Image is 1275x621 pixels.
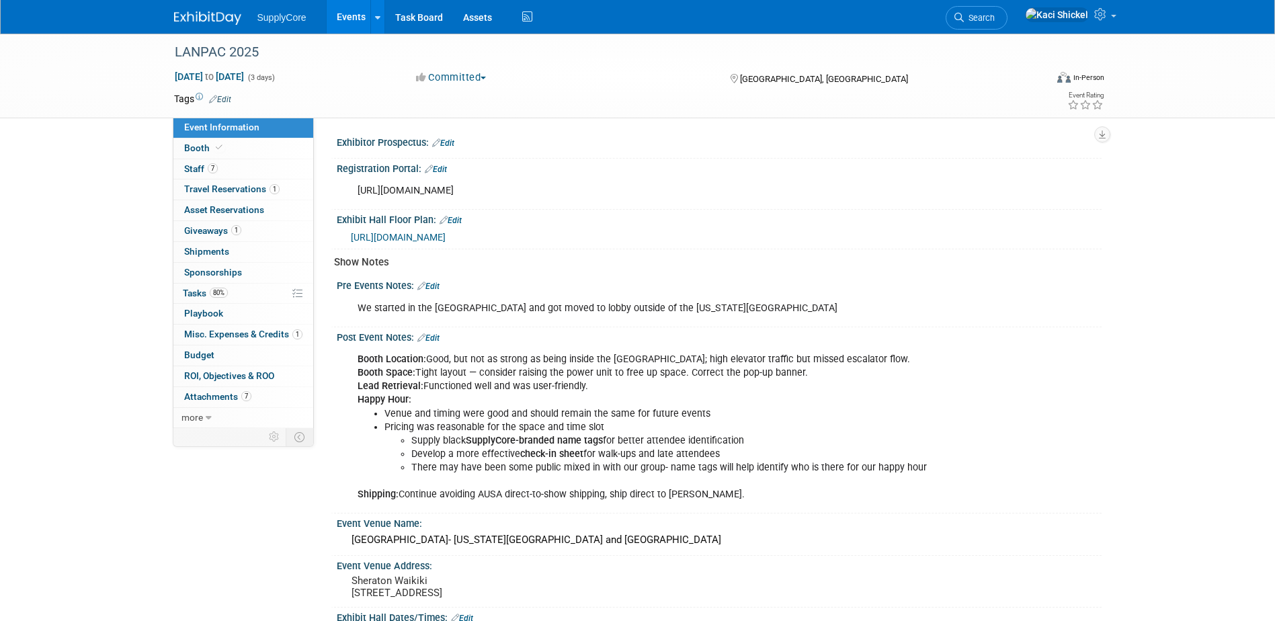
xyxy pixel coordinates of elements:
[337,276,1102,293] div: Pre Events Notes:
[337,132,1102,150] div: Exhibitor Prospectus:
[181,412,203,423] span: more
[231,225,241,235] span: 1
[174,92,231,106] td: Tags
[257,12,306,23] span: SupplyCore
[184,267,242,278] span: Sponsorships
[1067,92,1104,99] div: Event Rating
[203,71,216,82] span: to
[351,232,446,243] a: [URL][DOMAIN_NAME]
[417,282,440,291] a: Edit
[173,221,313,241] a: Giveaways1
[411,71,491,85] button: Committed
[184,308,223,319] span: Playbook
[358,380,423,392] b: Lead Retrieval:
[173,304,313,324] a: Playbook
[411,448,946,461] li: Develop a more effective for walk-ups and late attendees
[417,333,440,343] a: Edit
[184,225,241,236] span: Giveaways
[358,489,399,500] b: Shipping:
[337,556,1102,573] div: Event Venue Address:
[358,354,426,365] b: Booth Location:
[174,11,241,25] img: ExhibitDay
[209,95,231,104] a: Edit
[184,370,274,381] span: ROI, Objectives & ROO
[946,6,1007,30] a: Search
[270,184,280,194] span: 1
[184,329,302,339] span: Misc. Expenses & Credits
[184,349,214,360] span: Budget
[184,204,264,215] span: Asset Reservations
[348,295,954,322] div: We started in the [GEOGRAPHIC_DATA] and got moved to lobby outside of the [US_STATE][GEOGRAPHIC_D...
[337,159,1102,176] div: Registration Portal:
[173,179,313,200] a: Travel Reservations1
[184,122,259,132] span: Event Information
[337,327,1102,345] div: Post Event Notes:
[292,329,302,339] span: 1
[173,118,313,138] a: Event Information
[170,40,1026,65] div: LANPAC 2025
[964,13,995,23] span: Search
[184,142,225,153] span: Booth
[210,288,228,298] span: 80%
[173,284,313,304] a: Tasks80%
[358,394,411,405] b: Happy Hour:
[348,346,954,508] div: Good, but not as strong as being inside the [GEOGRAPHIC_DATA]; high elevator traffic but missed e...
[173,387,313,407] a: Attachments7
[173,345,313,366] a: Budget
[173,366,313,386] a: ROI, Objectives & ROO
[337,513,1102,530] div: Event Venue Name:
[384,421,946,474] li: Pricing was reasonable for the space and time slot
[286,428,313,446] td: Toggle Event Tabs
[411,461,946,474] li: There may have been some public mixed in with our group- name tags will help identify who is ther...
[247,73,275,82] span: (3 days)
[183,288,228,298] span: Tasks
[216,144,222,151] i: Booth reservation complete
[337,210,1102,227] div: Exhibit Hall Floor Plan:
[173,138,313,159] a: Booth
[173,408,313,428] a: more
[425,165,447,174] a: Edit
[1057,72,1071,83] img: Format-Inperson.png
[520,448,583,460] b: check-in sheet
[440,216,462,225] a: Edit
[347,530,1092,550] div: [GEOGRAPHIC_DATA]- [US_STATE][GEOGRAPHIC_DATA] and [GEOGRAPHIC_DATA]
[263,428,286,446] td: Personalize Event Tab Strip
[174,71,245,83] span: [DATE] [DATE]
[173,242,313,262] a: Shipments
[208,163,218,173] span: 7
[352,575,641,599] pre: Sheraton Waikiki [STREET_ADDRESS]
[432,138,454,148] a: Edit
[241,391,251,401] span: 7
[348,177,954,204] div: [URL][DOMAIN_NAME]
[384,407,946,421] li: Venue and timing were good and should remain the same for future events
[466,435,603,446] b: SupplyCore-branded name tags
[966,70,1105,90] div: Event Format
[173,325,313,345] a: Misc. Expenses & Credits1
[334,255,1092,270] div: Show Notes
[184,183,280,194] span: Travel Reservations
[358,367,415,378] b: Booth Space:
[173,263,313,283] a: Sponsorships
[740,74,908,84] span: [GEOGRAPHIC_DATA], [GEOGRAPHIC_DATA]
[1073,73,1104,83] div: In-Person
[411,434,946,448] li: Supply black for better attendee identification
[184,246,229,257] span: Shipments
[184,391,251,402] span: Attachments
[184,163,218,174] span: Staff
[1025,7,1089,22] img: Kaci Shickel
[173,159,313,179] a: Staff7
[173,200,313,220] a: Asset Reservations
